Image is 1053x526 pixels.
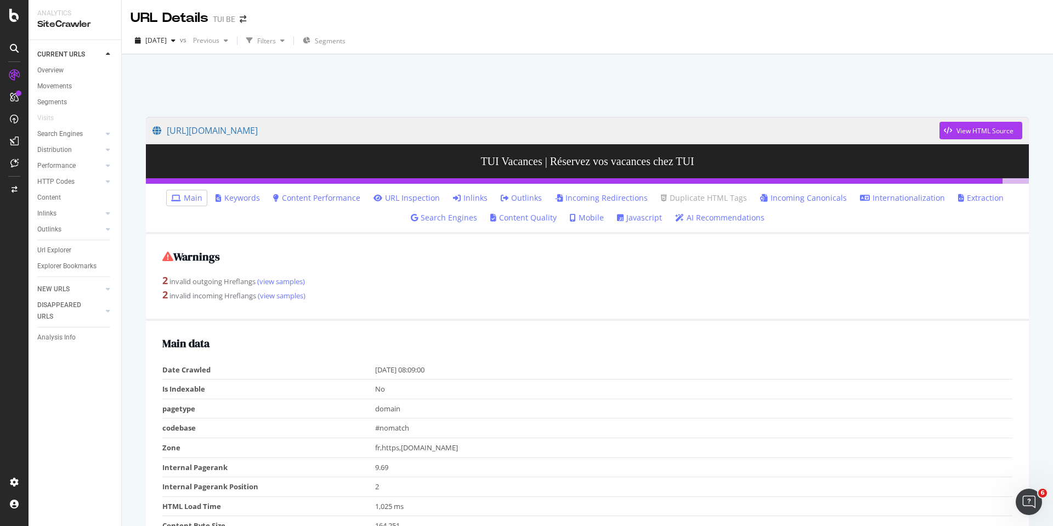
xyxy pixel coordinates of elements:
[373,193,440,203] a: URL Inspection
[162,477,375,497] td: Internal Pagerank Position
[37,9,112,18] div: Analytics
[145,36,167,45] span: 2025 Sep. 22nd
[958,193,1004,203] a: Extraction
[152,117,939,144] a: [URL][DOMAIN_NAME]
[180,35,189,44] span: vs
[162,360,375,380] td: Date Crawled
[939,122,1022,139] button: View HTML Source
[37,245,71,256] div: Url Explorer
[37,332,76,343] div: Analysis Info
[131,32,180,49] button: [DATE]
[162,399,375,418] td: pagetype
[760,193,847,203] a: Incoming Canonicals
[189,36,219,45] span: Previous
[37,112,54,124] div: Visits
[213,14,235,25] div: TUI BE
[162,274,168,287] strong: 2
[37,49,103,60] a: CURRENT URLS
[661,193,747,203] a: Duplicate HTML Tags
[37,65,64,76] div: Overview
[37,128,83,140] div: Search Engines
[37,112,65,124] a: Visits
[37,192,61,203] div: Content
[37,144,103,156] a: Distribution
[162,274,1012,288] div: invalid outgoing Hreflangs
[37,176,75,188] div: HTTP Codes
[375,399,1013,418] td: domain
[375,457,1013,477] td: 9.69
[162,418,375,438] td: codebase
[162,288,1012,302] div: invalid incoming Hreflangs
[490,212,557,223] a: Content Quality
[37,299,103,323] a: DISAPPEARED URLS
[956,126,1014,135] div: View HTML Source
[37,299,93,323] div: DISAPPEARED URLS
[675,212,765,223] a: AI Recommendations
[162,288,168,301] strong: 2
[37,284,103,295] a: NEW URLS
[37,332,114,343] a: Analysis Info
[257,36,276,46] div: Filters
[453,193,488,203] a: Inlinks
[37,208,103,219] a: Inlinks
[162,337,1012,349] h2: Main data
[162,438,375,457] td: Zone
[860,193,945,203] a: Internationalization
[37,245,114,256] a: Url Explorer
[162,380,375,399] td: Is Indexable
[131,9,208,27] div: URL Details
[273,193,360,203] a: Content Performance
[242,32,289,49] button: Filters
[37,176,103,188] a: HTTP Codes
[375,418,1013,438] td: #nomatch
[216,193,260,203] a: Keywords
[162,496,375,516] td: HTML Load Time
[37,208,56,219] div: Inlinks
[37,144,72,156] div: Distribution
[375,360,1013,380] td: [DATE] 08:09:00
[37,49,85,60] div: CURRENT URLS
[375,496,1013,516] td: 1,025 ms
[570,212,604,223] a: Mobile
[617,212,662,223] a: Javascript
[256,276,305,286] a: (view samples)
[375,438,1013,457] td: fr,https,[DOMAIN_NAME]
[37,160,76,172] div: Performance
[555,193,648,203] a: Incoming Redirections
[37,224,103,235] a: Outlinks
[37,65,114,76] a: Overview
[37,97,67,108] div: Segments
[37,261,114,272] a: Explorer Bookmarks
[37,97,114,108] a: Segments
[146,144,1029,178] h3: TUI Vacances | Réservez vos vacances chez TUI
[37,128,103,140] a: Search Engines
[375,477,1013,497] td: 2
[1038,489,1047,497] span: 6
[240,15,246,23] div: arrow-right-arrow-left
[298,32,350,49] button: Segments
[189,32,233,49] button: Previous
[315,36,346,46] span: Segments
[256,291,305,301] a: (view samples)
[501,193,542,203] a: Outlinks
[37,284,70,295] div: NEW URLS
[162,251,1012,263] h2: Warnings
[1016,489,1042,515] iframe: Intercom live chat
[37,81,114,92] a: Movements
[37,192,114,203] a: Content
[171,193,202,203] a: Main
[37,261,97,272] div: Explorer Bookmarks
[411,212,477,223] a: Search Engines
[375,380,1013,399] td: No
[162,457,375,477] td: Internal Pagerank
[37,81,72,92] div: Movements
[37,18,112,31] div: SiteCrawler
[37,160,103,172] a: Performance
[37,224,61,235] div: Outlinks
